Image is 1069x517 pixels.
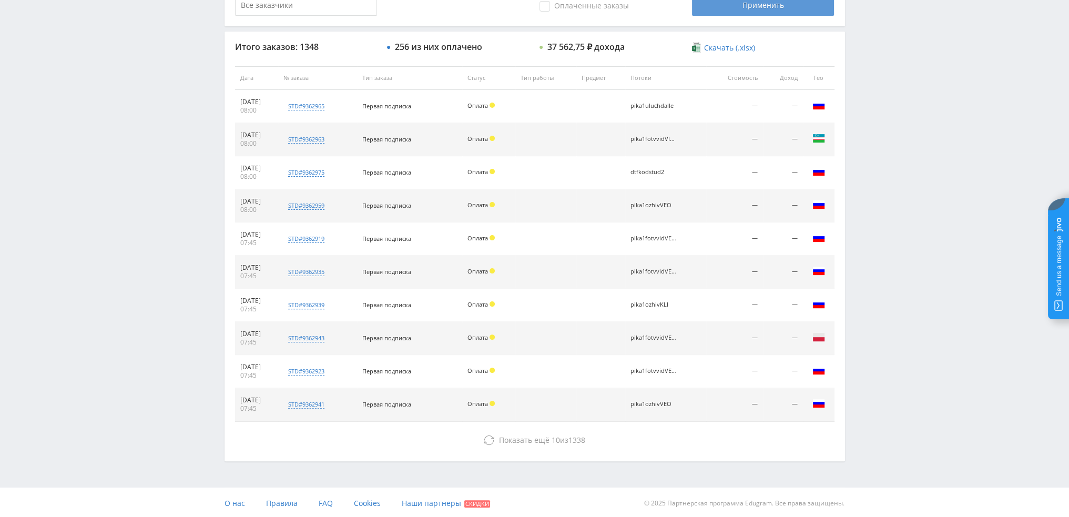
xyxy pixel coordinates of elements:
td: — [763,189,803,222]
img: rus.png [812,364,825,377]
span: Cookies [354,498,381,508]
span: Первая подписка [362,102,411,110]
td: — [706,90,763,123]
span: Оплата [467,135,488,143]
div: [DATE] [240,164,273,173]
span: Правила [266,498,298,508]
div: std#9362959 [288,201,324,210]
td: — [706,156,763,189]
span: Первая подписка [362,235,411,242]
div: pika1uluchdalle [630,103,678,109]
span: Холд [490,268,495,273]
td: — [763,90,803,123]
td: — [706,322,763,355]
div: pika1fotvvidVEO3 [630,334,678,341]
span: Холд [490,103,495,108]
span: Холд [490,169,495,174]
div: Итого заказов: 1348 [235,42,377,52]
th: Тип работы [515,66,576,90]
span: Первая подписка [362,201,411,209]
td: — [706,289,763,322]
div: 07:45 [240,272,273,280]
td: — [706,256,763,289]
div: 08:00 [240,106,273,115]
span: 10 [552,435,560,445]
td: — [706,189,763,222]
span: Первая подписка [362,334,411,342]
div: [DATE] [240,363,273,371]
div: 07:45 [240,305,273,313]
th: Гео [803,66,834,90]
div: pika1ozhivVEO [630,401,678,408]
span: Холд [490,368,495,373]
span: Холд [490,301,495,307]
div: std#9362943 [288,334,324,342]
div: std#9362975 [288,168,324,177]
span: Первая подписка [362,400,411,408]
td: — [763,322,803,355]
span: Холд [490,235,495,240]
td: — [706,355,763,388]
span: Оплата [467,234,488,242]
span: Холд [490,136,495,141]
div: [DATE] [240,131,273,139]
td: — [763,289,803,322]
div: [DATE] [240,98,273,106]
th: Потоки [625,66,706,90]
span: Оплата [467,400,488,408]
span: Показать ещё [499,435,549,445]
span: 1338 [568,435,585,445]
td: — [763,355,803,388]
div: std#9362939 [288,301,324,309]
div: std#9362935 [288,268,324,276]
div: [DATE] [240,330,273,338]
div: [DATE] [240,263,273,272]
div: 08:00 [240,139,273,148]
span: Холд [490,401,495,406]
div: 37 562,75 ₽ дохода [547,42,625,52]
td: — [763,388,803,421]
td: — [763,156,803,189]
span: Оплата [467,333,488,341]
div: 07:45 [240,338,273,347]
div: pika1fotvvidVEO3 [630,368,678,374]
span: Первая подписка [362,168,411,176]
div: pika1fotvvidVEO3 [630,235,678,242]
div: std#9362965 [288,102,324,110]
img: rus.png [812,99,825,111]
img: pol.png [812,331,825,343]
td: — [763,222,803,256]
span: Первая подписка [362,367,411,375]
span: Оплата [467,300,488,308]
td: — [706,222,763,256]
img: rus.png [812,198,825,211]
div: pika1fotvvidVEO3 [630,268,678,275]
th: Доход [763,66,803,90]
div: pika1fotvvidVIDGEN [630,136,678,143]
th: Стоимость [706,66,763,90]
span: Оплата [467,267,488,275]
span: Оплата [467,168,488,176]
div: [DATE] [240,230,273,239]
span: из [499,435,585,445]
td: — [763,123,803,156]
span: Оплата [467,201,488,209]
div: [DATE] [240,297,273,305]
span: Холд [490,334,495,340]
div: std#9362963 [288,135,324,144]
div: 08:00 [240,173,273,181]
div: 07:45 [240,371,273,380]
div: 07:45 [240,239,273,247]
span: Первая подписка [362,301,411,309]
div: std#9362919 [288,235,324,243]
td: — [706,388,763,421]
img: xlsx [692,42,701,53]
img: rus.png [812,397,825,410]
span: Первая подписка [362,268,411,276]
button: Показать ещё 10из1338 [235,430,834,451]
div: [DATE] [240,396,273,404]
th: № заказа [278,66,357,90]
span: FAQ [319,498,333,508]
span: Оплата [467,367,488,374]
span: Оплаченные заказы [539,1,629,12]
